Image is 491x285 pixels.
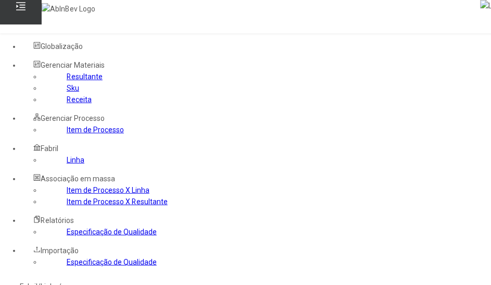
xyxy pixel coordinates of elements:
[41,175,115,183] span: Associação em massa
[41,144,58,153] span: Fabril
[67,186,149,194] a: Item de Processo X Linha
[67,228,157,236] a: Especificação de Qualidade
[67,126,124,134] a: Item de Processo
[41,216,74,225] span: Relatórios
[41,246,79,255] span: Importação
[41,114,105,122] span: Gerenciar Processo
[67,95,92,104] a: Receita
[41,61,105,69] span: Gerenciar Materiais
[67,156,84,164] a: Linha
[67,197,168,206] a: Item de Processo X Resultante
[67,84,79,92] a: Sku
[67,258,157,266] a: Especificação de Qualidade
[41,42,83,51] span: Globalização
[67,72,103,81] a: Resultante
[42,3,95,15] img: AbInBev Logo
